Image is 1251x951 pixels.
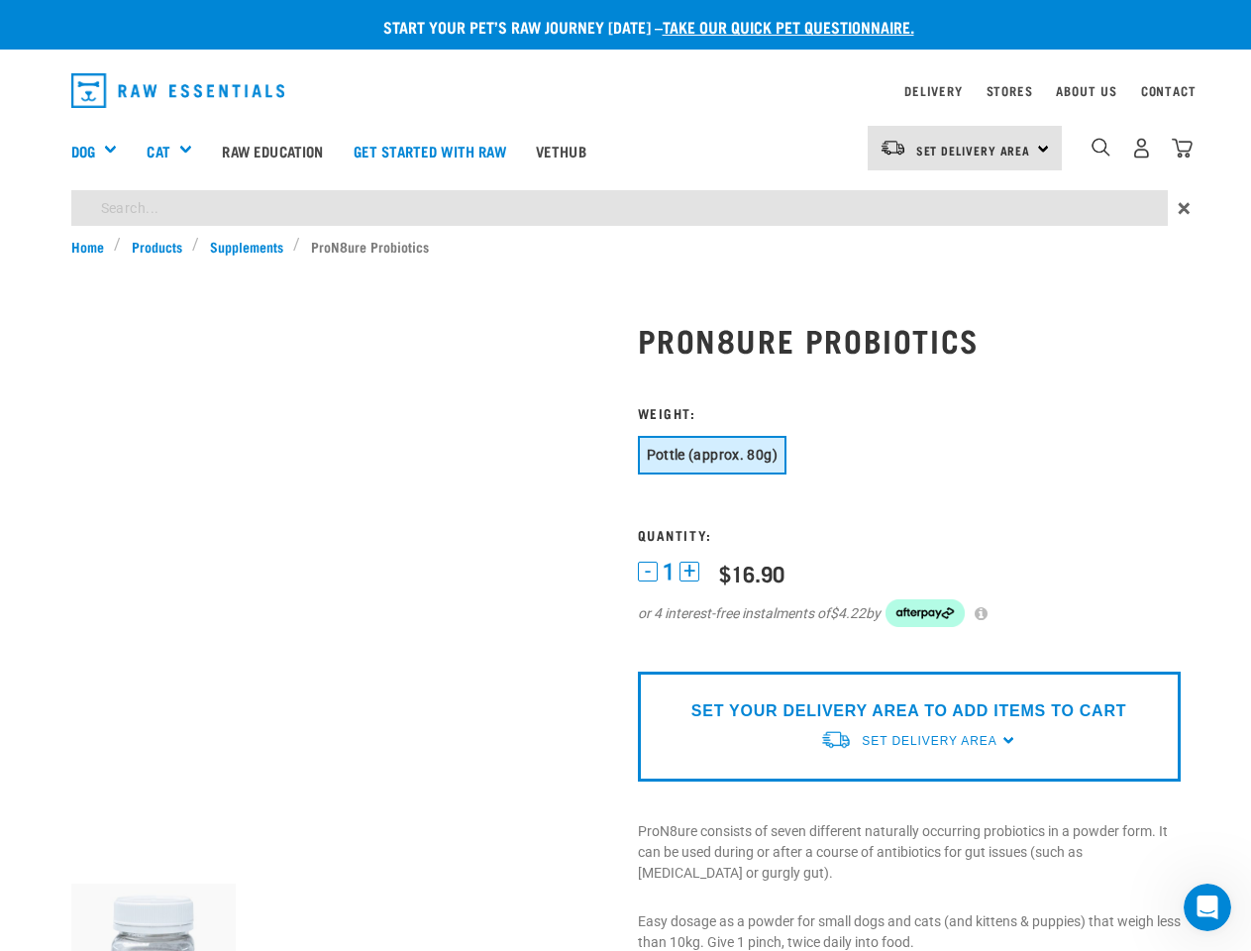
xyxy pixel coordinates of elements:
[1092,138,1110,157] img: home-icon-1@2x.png
[121,236,192,257] a: Products
[1184,884,1231,931] iframe: Intercom live chat
[55,65,1197,116] nav: dropdown navigation
[880,139,906,157] img: van-moving.png
[904,87,962,94] a: Delivery
[71,73,285,108] img: Raw Essentials Logo
[679,562,699,581] button: +
[339,111,521,190] a: Get started with Raw
[1056,87,1116,94] a: About Us
[638,436,786,475] button: Pottle (approx. 80g)
[71,190,1168,226] input: Search...
[916,147,1031,154] span: Set Delivery Area
[719,561,784,585] div: $16.90
[71,236,115,257] a: Home
[638,821,1181,884] p: ProN8ure consists of seven different naturally occurring probiotics in a powder form. It can be u...
[1172,138,1193,158] img: home-icon@2x.png
[199,236,293,257] a: Supplements
[1131,138,1152,158] img: user.png
[647,447,778,463] span: Pottle (approx. 80g)
[1178,190,1191,226] span: ×
[207,111,338,190] a: Raw Education
[638,562,658,581] button: -
[820,729,852,750] img: van-moving.png
[71,236,1181,257] nav: breadcrumbs
[638,599,1181,627] div: or 4 interest-free instalments of by
[663,562,675,582] span: 1
[1141,87,1197,94] a: Contact
[638,322,1181,358] h1: ProN8ure Probiotics
[862,734,996,748] span: Set Delivery Area
[147,140,169,162] a: Cat
[830,603,866,624] span: $4.22
[663,22,914,31] a: take our quick pet questionnaire.
[691,699,1126,723] p: SET YOUR DELIVERY AREA TO ADD ITEMS TO CART
[71,140,95,162] a: Dog
[987,87,1033,94] a: Stores
[886,599,965,627] img: Afterpay
[521,111,601,190] a: Vethub
[638,405,1181,420] h3: Weight:
[638,527,1181,542] h3: Quantity:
